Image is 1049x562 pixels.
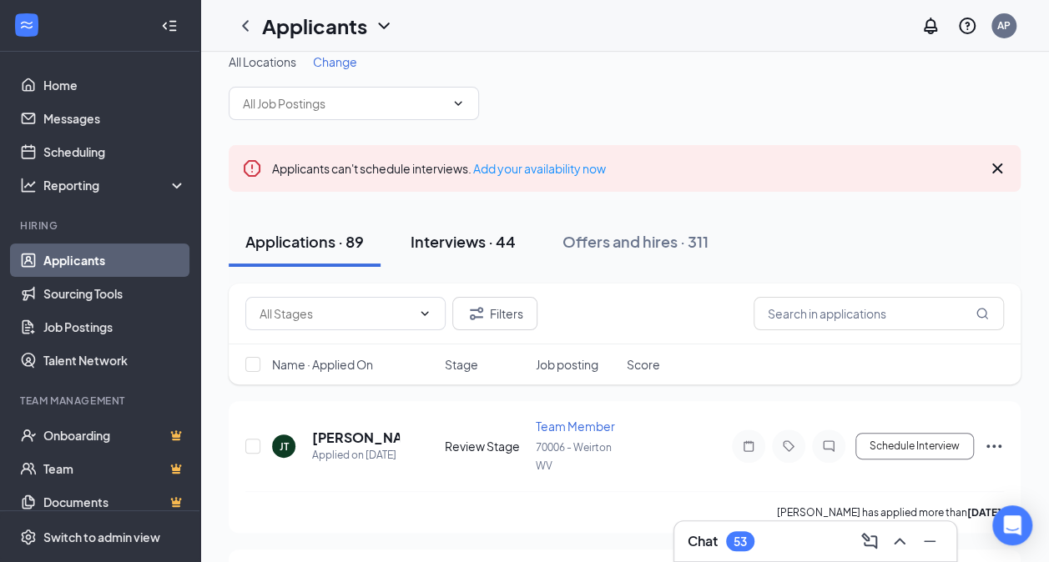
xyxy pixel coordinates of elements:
svg: Ellipses [984,436,1004,456]
input: Search in applications [754,297,1004,330]
span: Score [627,356,660,373]
svg: Collapse [161,18,178,34]
span: All Locations [229,54,296,69]
a: Job Postings [43,310,186,344]
svg: Analysis [20,177,37,193]
svg: ChatInactive [819,439,839,453]
a: Applicants [43,243,186,277]
div: AP [997,18,1011,33]
button: Minimize [916,528,943,554]
button: Filter Filters [452,297,537,330]
div: Interviews · 44 [411,231,516,252]
b: [DATE] [967,506,1001,519]
span: Job posting [536,356,598,373]
svg: ChevronLeft [235,16,255,36]
div: Team Management [20,394,183,408]
div: 53 [734,534,747,549]
svg: Tag [779,439,799,453]
a: Home [43,68,186,102]
svg: Error [242,158,262,178]
button: ComposeMessage [856,528,883,554]
span: Name · Applied On [272,356,373,373]
a: Add your availability now [473,161,606,176]
a: DocumentsCrown [43,485,186,519]
button: Schedule Interview [855,433,974,459]
span: 70006 - Weirton WV [536,441,612,472]
svg: Minimize [920,531,940,551]
span: Applicants can't schedule interviews. [272,161,606,176]
a: OnboardingCrown [43,419,186,452]
div: Applied on [DATE] [312,447,400,464]
div: Open Intercom Messenger [992,505,1032,545]
svg: MagnifyingGlass [976,307,989,320]
span: Change [313,54,357,69]
svg: Settings [20,529,37,545]
a: Talent Network [43,344,186,377]
svg: Notifications [920,16,941,36]
div: JT [280,439,289,454]
svg: WorkstreamLogo [18,17,35,33]
h1: Applicants [262,12,367,40]
svg: Note [739,439,759,453]
a: TeamCrown [43,452,186,485]
div: Review Stage [445,438,526,454]
div: Offers and hires · 311 [562,231,709,252]
svg: Filter [467,304,487,324]
p: [PERSON_NAME] has applied more than . [777,505,1004,519]
svg: ChevronDown [418,307,431,320]
div: Switch to admin view [43,529,160,545]
div: Applications · 89 [245,231,364,252]
svg: ChevronDown [451,97,465,110]
h5: [PERSON_NAME] [312,429,400,447]
svg: Cross [987,158,1007,178]
input: All Job Postings [243,94,445,113]
span: Team Member [536,419,615,434]
a: Scheduling [43,135,186,168]
svg: ChevronDown [374,16,394,36]
svg: ChevronUp [890,531,910,551]
a: Sourcing Tools [43,277,186,310]
svg: ComposeMessage [860,531,880,551]
a: Messages [43,102,186,135]
h3: Chat [688,532,718,550]
div: Reporting [43,177,187,193]
div: Hiring [20,218,183,233]
svg: QuestionInfo [957,16,977,36]
span: Stage [445,356,478,373]
input: All Stages [260,304,411,323]
button: ChevronUp [886,528,913,554]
